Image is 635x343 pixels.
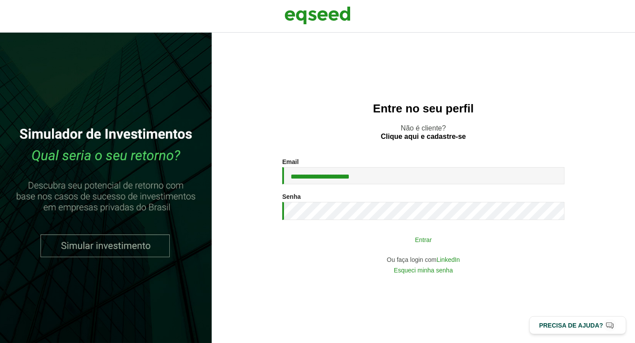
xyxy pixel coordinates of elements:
[437,257,460,263] a: LinkedIn
[394,267,453,273] a: Esqueci minha senha
[229,124,617,141] p: Não é cliente?
[309,231,538,248] button: Entrar
[282,159,299,165] label: Email
[284,4,351,26] img: EqSeed Logo
[229,102,617,115] h2: Entre no seu perfil
[381,133,466,140] a: Clique aqui e cadastre-se
[282,194,301,200] label: Senha
[282,257,564,263] div: Ou faça login com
